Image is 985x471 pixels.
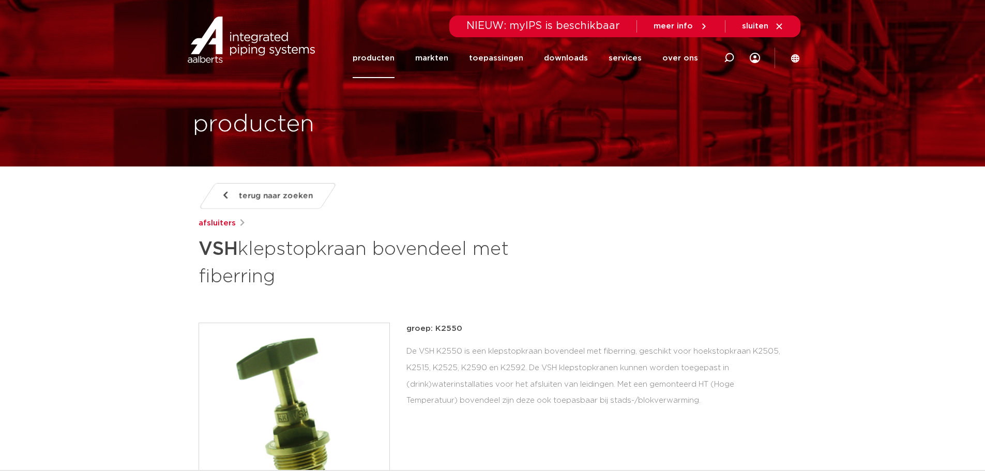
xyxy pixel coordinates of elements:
div: De VSH K2550 is een klepstopkraan bovendeel met fiberring, geschikt voor hoekstopkraan K2505, K25... [406,343,787,409]
span: terug naar zoeken [239,188,313,204]
a: producten [353,38,395,78]
span: sluiten [742,22,768,30]
strong: VSH [199,240,238,259]
a: downloads [544,38,588,78]
h1: klepstopkraan bovendeel met fiberring [199,234,587,290]
a: services [609,38,642,78]
a: afsluiters [199,217,236,230]
span: meer info [654,22,693,30]
h1: producten [193,108,314,141]
a: meer info [654,22,708,31]
a: terug naar zoeken [198,183,337,209]
a: over ons [662,38,698,78]
a: toepassingen [469,38,523,78]
span: NIEUW: myIPS is beschikbaar [466,21,620,31]
a: markten [415,38,448,78]
div: my IPS [750,47,760,69]
nav: Menu [353,38,698,78]
p: groep: K2550 [406,323,787,335]
a: sluiten [742,22,784,31]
